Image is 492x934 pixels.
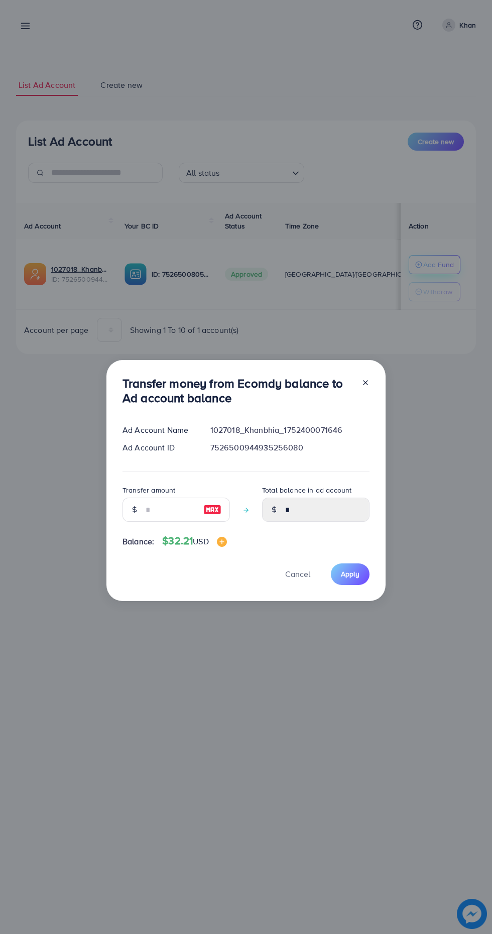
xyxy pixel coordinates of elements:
[202,424,378,436] div: 1027018_Khanbhia_1752400071646
[341,569,359,579] span: Apply
[285,568,310,579] span: Cancel
[122,536,154,547] span: Balance:
[331,563,370,585] button: Apply
[217,537,227,547] img: image
[114,442,202,453] div: Ad Account ID
[122,376,353,405] h3: Transfer money from Ecomdy balance to Ad account balance
[122,485,175,495] label: Transfer amount
[203,504,221,516] img: image
[193,536,208,547] span: USD
[273,563,323,585] button: Cancel
[162,535,226,547] h4: $32.21
[202,442,378,453] div: 7526500944935256080
[114,424,202,436] div: Ad Account Name
[262,485,351,495] label: Total balance in ad account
